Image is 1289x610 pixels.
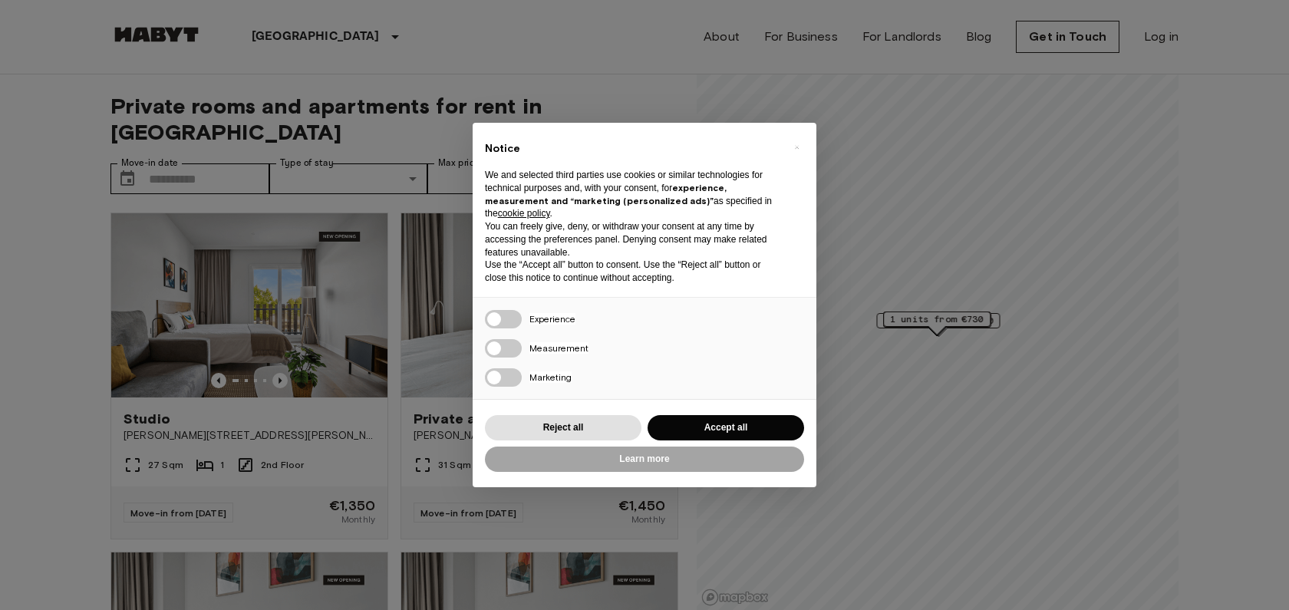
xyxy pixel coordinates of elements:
button: Reject all [485,415,641,440]
span: × [794,138,799,157]
h2: Notice [485,141,780,157]
strong: experience, measurement and “marketing (personalized ads)” [485,182,727,206]
a: cookie policy [498,208,550,219]
span: Measurement [529,342,588,354]
button: Close this notice [784,135,809,160]
button: Learn more [485,447,804,472]
p: You can freely give, deny, or withdraw your consent at any time by accessing the preferences pane... [485,220,780,259]
span: Experience [529,313,575,325]
button: Accept all [648,415,804,440]
p: We and selected third parties use cookies or similar technologies for technical purposes and, wit... [485,169,780,220]
p: Use the “Accept all” button to consent. Use the “Reject all” button or close this notice to conti... [485,259,780,285]
span: Marketing [529,371,572,383]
